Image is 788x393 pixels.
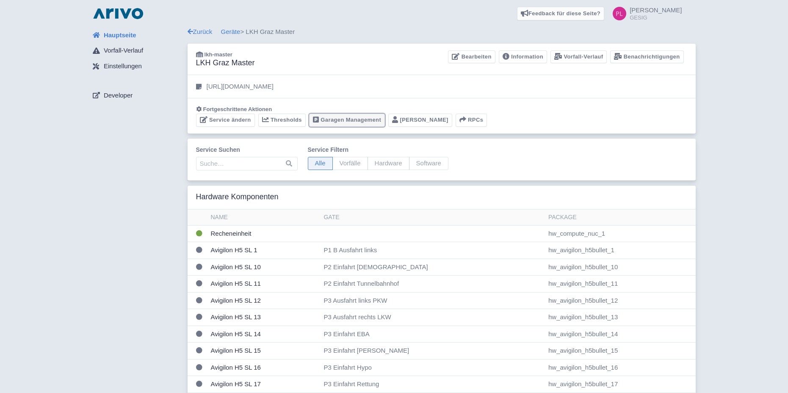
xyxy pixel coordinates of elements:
span: Vorfall-Verlauf [104,46,143,56]
td: Avigilon H5 SL 10 [207,259,321,276]
p: [URL][DOMAIN_NAME] [207,82,274,92]
a: Garagen Management [309,114,385,127]
span: Developer [104,91,133,100]
td: hw_avigilon_h5bullet_17 [545,376,696,393]
td: P2 Einfahrt Tunnelbahnhof [320,276,545,293]
td: Avigilon H5 SL 1 [207,242,321,259]
td: P1 B Ausfahrt links [320,242,545,259]
td: Avigilon H5 SL 12 [207,292,321,309]
th: Gate [320,209,545,226]
td: P3 Einfahrt Hypo [320,359,545,376]
td: P3 Ausfahrt links PKW [320,292,545,309]
small: GESIG [630,15,682,20]
a: Feedback für diese Seite? [517,7,605,20]
a: Thresholds [258,114,306,127]
span: Hauptseite [104,31,136,40]
a: [PERSON_NAME] GESIG [608,7,682,20]
span: Fortgeschrittene Aktionen [203,106,272,112]
td: hw_compute_nuc_1 [545,225,696,242]
div: > LKH Graz Master [188,27,696,37]
td: P3 Einfahrt EBA [320,326,545,343]
td: Recheneinheit [207,225,321,242]
th: Package [545,209,696,226]
a: [PERSON_NAME] [388,114,452,127]
h3: LKH Graz Master [196,59,255,68]
td: hw_avigilon_h5bullet_11 [545,276,696,293]
td: hw_avigilon_h5bullet_13 [545,309,696,326]
span: lkh-master [205,51,232,58]
a: Developer [86,87,188,103]
td: hw_avigilon_h5bullet_10 [545,259,696,276]
a: Benachrichtigungen [610,50,683,64]
a: Vorfall-Verlauf [86,43,188,59]
span: Hardware [368,157,409,170]
button: RPCs [456,114,487,127]
td: hw_avigilon_h5bullet_1 [545,242,696,259]
td: P3 Einfahrt Rettung [320,376,545,393]
h3: Hardware Komponenten [196,192,279,202]
td: hw_avigilon_h5bullet_15 [545,343,696,360]
td: Avigilon H5 SL 13 [207,309,321,326]
a: Geräte [221,28,241,35]
td: Avigilon H5 SL 14 [207,326,321,343]
td: Avigilon H5 SL 11 [207,276,321,293]
th: Name [207,209,321,226]
td: Avigilon H5 SL 16 [207,359,321,376]
td: Avigilon H5 SL 15 [207,343,321,360]
a: Bearbeiten [448,50,495,64]
td: hw_avigilon_h5bullet_16 [545,359,696,376]
td: hw_avigilon_h5bullet_14 [545,326,696,343]
td: P3 Einfahrt [PERSON_NAME] [320,343,545,360]
td: P2 Einfahrt [DEMOGRAPHIC_DATA] [320,259,545,276]
a: Zurück [188,28,213,35]
span: Software [409,157,448,170]
td: hw_avigilon_h5bullet_12 [545,292,696,309]
a: Vorfall-Verlauf [550,50,607,64]
td: Avigilon H5 SL 17 [207,376,321,393]
label: Service suchen [196,145,298,154]
span: Einstellungen [104,61,142,71]
label: Service filtern [308,145,448,154]
input: Suche… [196,157,298,170]
span: [PERSON_NAME] [630,6,682,14]
a: Hauptseite [86,27,188,43]
img: logo [91,7,145,20]
span: Alle [308,157,333,170]
a: Service ändern [196,114,255,127]
td: P3 Ausfahrt rechts LKW [320,309,545,326]
a: Einstellungen [86,59,188,75]
span: Vorfälle [332,157,368,170]
a: Information [499,50,547,64]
